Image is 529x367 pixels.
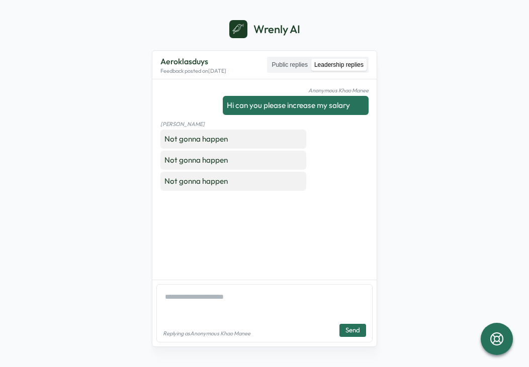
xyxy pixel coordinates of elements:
[227,100,350,110] span: Hi can you please increase my salary
[311,59,367,71] label: Leadership replies
[164,176,228,186] span: Not gonna happen
[160,121,306,128] p: [PERSON_NAME]
[339,324,366,337] button: Send
[164,155,228,165] span: Not gonna happen
[160,55,226,68] p: Aeroklasduys
[164,134,228,144] span: Not gonna happen
[253,22,300,37] p: Wrenly AI
[223,87,369,94] p: Anonymous Khao Manee
[229,20,300,38] a: Wrenly AI
[269,59,311,71] label: Public replies
[160,68,226,74] p: Feedback posted on [DATE]
[163,330,250,337] p: Replying as Anonymous Khao Manee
